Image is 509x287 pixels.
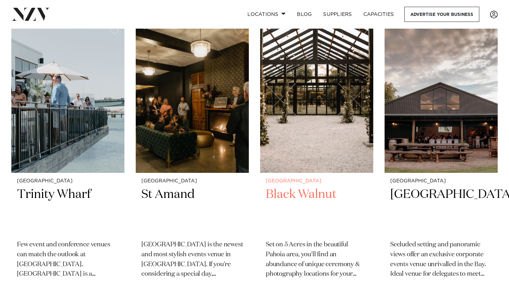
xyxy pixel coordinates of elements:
[317,7,357,22] a: SUPPLIERS
[11,8,50,20] img: nzv-logo.png
[390,187,492,234] h2: [GEOGRAPHIC_DATA]
[266,240,368,280] p: Set on 5 Acres in the beautiful Pahoia area, you'll find an abundance of unique ceremony & photog...
[291,7,317,22] a: BLOG
[404,7,479,22] a: Advertise your business
[17,178,119,184] small: [GEOGRAPHIC_DATA]
[358,7,400,22] a: Capacities
[17,187,119,234] h2: Trinity Wharf
[390,240,492,280] p: Secluded setting and panoramic views offer an exclusive corporate events venue unrivalled in the ...
[266,187,368,234] h2: Black Walnut
[17,240,119,280] p: Few event and conference venues can match the outlook at [GEOGRAPHIC_DATA]. [GEOGRAPHIC_DATA] is ...
[141,187,243,234] h2: St Amand
[242,7,291,22] a: Locations
[266,178,368,184] small: [GEOGRAPHIC_DATA]
[141,178,243,184] small: [GEOGRAPHIC_DATA]
[141,240,243,280] p: [GEOGRAPHIC_DATA] is the newest and most stylish events venue in [GEOGRAPHIC_DATA]. If you're con...
[390,178,492,184] small: [GEOGRAPHIC_DATA]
